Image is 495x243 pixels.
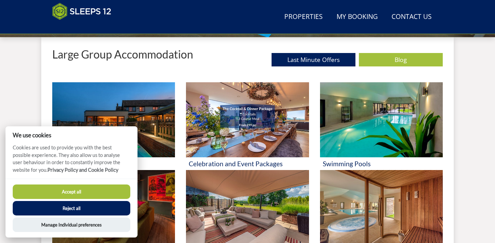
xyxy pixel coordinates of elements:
[52,3,111,20] img: Sleeps 12
[359,53,443,66] a: Blog
[323,160,440,167] h3: Swimming Pools
[389,9,434,25] a: Contact Us
[186,82,309,157] img: 'Celebration and Event Packages' - Large Group Accommodation Holiday Ideas
[49,24,121,30] iframe: Customer reviews powered by Trustpilot
[52,82,175,157] img: 'Hot Tubs' - Large Group Accommodation Holiday Ideas
[5,144,137,179] p: Cookies are used to provide you with the best possible experience. They also allow us to analyse ...
[272,53,355,66] a: Last Minute Offers
[13,201,130,215] button: Reject all
[13,218,130,232] button: Manage Individual preferences
[13,184,130,199] button: Accept all
[320,82,443,170] a: 'Swimming Pools' - Large Group Accommodation Holiday Ideas Swimming Pools
[334,9,381,25] a: My Booking
[52,82,175,170] a: 'Hot Tubs' - Large Group Accommodation Holiday Ideas Hot Tubs
[282,9,326,25] a: Properties
[52,48,193,60] p: Large Group Accommodation
[5,132,137,138] h2: We use cookies
[47,167,118,173] a: Privacy Policy and Cookie Policy
[189,160,306,167] h3: Celebration and Event Packages
[320,82,443,157] img: 'Swimming Pools' - Large Group Accommodation Holiday Ideas
[186,82,309,170] a: 'Celebration and Event Packages' - Large Group Accommodation Holiday Ideas Celebration and Event ...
